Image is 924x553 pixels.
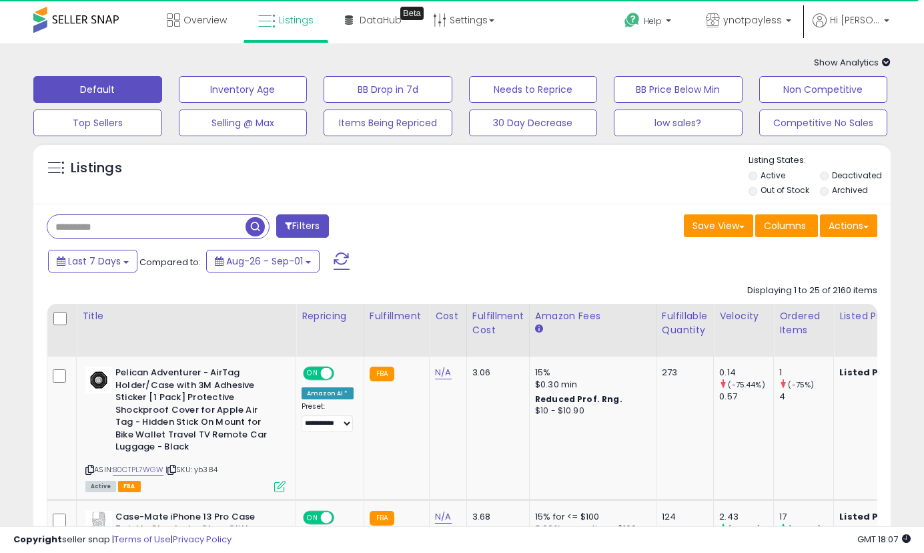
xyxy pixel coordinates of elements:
[183,13,227,27] span: Overview
[747,285,877,297] div: Displaying 1 to 25 of 2160 items
[535,511,646,523] div: 15% for <= $100
[719,391,773,403] div: 0.57
[179,110,308,136] button: Selling @ Max
[535,523,646,535] div: 8.00% on portion > $100
[832,170,882,181] label: Deactivated
[832,184,868,196] label: Archived
[206,250,320,272] button: Aug-26 - Sep-01
[839,366,900,379] b: Listed Price:
[226,254,303,268] span: Aug-26 - Sep-01
[472,367,519,379] div: 3.06
[179,76,308,103] button: Inventory Age
[85,481,116,492] span: All listings currently available for purchase on Amazon
[370,511,394,526] small: FBA
[684,214,753,237] button: Save View
[761,184,809,196] label: Out of Stock
[662,367,703,379] div: 273
[755,214,818,237] button: Columns
[830,13,880,27] span: Hi [PERSON_NAME]
[761,170,785,181] label: Active
[728,524,761,534] small: (88.37%)
[535,367,646,379] div: 15%
[723,13,782,27] span: ynotpayless
[435,366,451,379] a: N/A
[435,309,461,323] div: Cost
[33,110,162,136] button: Top Sellers
[779,309,828,337] div: Ordered Items
[779,367,833,379] div: 1
[113,464,163,476] a: B0CTPL7WGW
[332,512,354,523] span: OFF
[279,13,314,27] span: Listings
[719,367,773,379] div: 0.14
[370,367,394,381] small: FBA
[302,309,358,323] div: Repricing
[535,379,646,391] div: $0.30 min
[118,481,141,492] span: FBA
[614,76,743,103] button: BB Price Below Min
[469,76,598,103] button: Needs to Reprice
[759,110,888,136] button: Competitive No Sales
[662,511,703,523] div: 124
[788,379,814,390] small: (-75%)
[85,367,112,393] img: 31ZDXIkSeAL._SL40_.jpg
[614,110,743,136] button: low sales?
[472,309,524,337] div: Fulfillment Cost
[13,533,62,546] strong: Copyright
[85,511,112,538] img: 41O35m9zhPL._SL40_.jpg
[173,533,232,546] a: Privacy Policy
[33,76,162,103] button: Default
[749,154,891,167] p: Listing States:
[115,367,278,457] b: Pelican Adventurer - AirTag Holder/Case with 3M Adhesive Sticker [1 Pack] Protective Shockproof C...
[839,510,900,523] b: Listed Price:
[535,309,650,323] div: Amazon Fees
[114,533,171,546] a: Terms of Use
[139,256,201,268] span: Compared to:
[332,368,354,379] span: OFF
[535,405,646,417] div: $10 - $10.90
[13,534,232,546] div: seller snap | |
[535,393,622,405] b: Reduced Prof. Rng.
[472,511,519,523] div: 3.68
[719,511,773,523] div: 2.43
[276,214,328,238] button: Filters
[814,56,891,69] span: Show Analytics
[165,464,217,475] span: | SKU: yb384
[759,76,888,103] button: Non Competitive
[302,387,354,399] div: Amazon AI *
[400,7,424,20] div: Tooltip anchor
[370,309,424,323] div: Fulfillment
[360,13,402,27] span: DataHub
[857,533,911,546] span: 2025-09-9 18:07 GMT
[788,524,821,534] small: (88.89%)
[68,254,121,268] span: Last 7 Days
[719,309,768,323] div: Velocity
[324,110,452,136] button: Items Being Repriced
[644,15,662,27] span: Help
[624,12,640,29] i: Get Help
[662,309,708,337] div: Fulfillable Quantity
[469,110,598,136] button: 30 Day Decrease
[820,214,877,237] button: Actions
[535,323,543,335] small: Amazon Fees.
[435,510,451,524] a: N/A
[304,368,321,379] span: ON
[728,379,765,390] small: (-75.44%)
[48,250,137,272] button: Last 7 Days
[304,512,321,523] span: ON
[614,2,684,43] a: Help
[82,309,290,323] div: Title
[302,402,354,432] div: Preset:
[779,511,833,523] div: 17
[764,219,806,232] span: Columns
[85,367,286,491] div: ASIN:
[779,391,833,403] div: 4
[813,13,889,43] a: Hi [PERSON_NAME]
[324,76,452,103] button: BB Drop in 7d
[71,159,122,178] h5: Listings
